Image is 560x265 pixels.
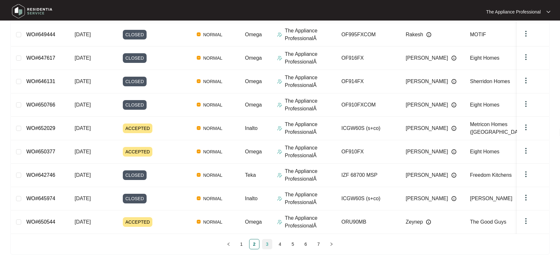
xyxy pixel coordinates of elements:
li: 3 [262,239,272,249]
img: Vercel Logo [197,103,201,107]
img: residentia service logo [10,2,55,21]
img: Info icon [426,219,431,225]
img: Vercel Logo [197,220,201,224]
img: Vercel Logo [197,32,201,36]
span: Inalto [245,125,257,131]
span: Inalto [245,196,257,201]
a: 1 [237,239,246,249]
a: WO#649444 [26,32,55,37]
span: ACCEPTED [123,124,152,133]
span: [PERSON_NAME] [406,148,448,156]
span: ACCEPTED [123,217,152,227]
img: Vercel Logo [197,56,201,60]
a: WO#645974 [26,196,55,201]
img: Assigner Icon [277,79,282,84]
img: Vercel Logo [197,126,201,130]
span: CLOSED [123,170,147,180]
img: dropdown arrow [522,147,530,155]
a: 7 [314,239,323,249]
img: Assigner Icon [277,149,282,154]
img: Info icon [451,102,456,107]
li: 1 [236,239,247,249]
span: [DATE] [75,172,91,178]
span: Omega [245,32,262,37]
li: Previous Page [223,239,234,249]
img: Assigner Icon [277,173,282,178]
td: OF910FXCOM [336,93,401,117]
p: The Appliance ProfessionalÂ [285,27,336,42]
span: Omega [245,219,262,225]
img: Assigner Icon [277,126,282,131]
p: The Appliance ProfessionalÂ [285,74,336,89]
span: [PERSON_NAME] [470,196,512,201]
img: dropdown arrow [522,53,530,61]
img: Info icon [451,56,456,61]
a: WO#650544 [26,219,55,225]
td: IZF 68700 MSP [336,164,401,187]
img: dropdown arrow [522,124,530,131]
p: The Appliance ProfessionalÂ [285,50,336,66]
span: Teka [245,172,256,178]
img: dropdown arrow [546,10,550,13]
img: Info icon [451,126,456,131]
li: 5 [288,239,298,249]
span: Sherridon Homes [470,79,510,84]
span: Omega [245,149,262,154]
button: right [326,239,337,249]
span: left [227,242,230,246]
img: dropdown arrow [522,30,530,38]
span: Omega [245,79,262,84]
p: The Appliance ProfessionalÂ [285,167,336,183]
td: OF916FX [336,47,401,70]
img: Info icon [451,173,456,178]
span: [PERSON_NAME] [406,101,448,109]
span: [DATE] [75,149,91,154]
a: 4 [275,239,285,249]
p: The Appliance ProfessionalÂ [285,214,336,230]
span: NORMAL [201,148,225,156]
li: 4 [275,239,285,249]
img: Info icon [451,149,456,154]
span: [DATE] [75,32,91,37]
a: 2 [249,239,259,249]
img: Assigner Icon [277,32,282,37]
a: 3 [262,239,272,249]
img: dropdown arrow [522,100,530,108]
img: Info icon [451,79,456,84]
span: [PERSON_NAME] [406,124,448,132]
span: Zeynep [406,218,423,226]
img: Assigner Icon [277,196,282,201]
img: Vercel Logo [197,79,201,83]
span: [PERSON_NAME] [406,54,448,62]
span: Eight Homes [470,149,500,154]
button: left [223,239,234,249]
img: Assigner Icon [277,219,282,225]
span: [PERSON_NAME] [406,78,448,85]
span: CLOSED [123,53,147,63]
td: OF914FX [336,70,401,93]
p: The Appliance ProfessionalÂ [285,144,336,159]
span: [DATE] [75,219,91,225]
p: The Appliance ProfessionalÂ [285,121,336,136]
span: Rakesh [406,31,423,38]
a: WO#642746 [26,172,55,178]
span: [PERSON_NAME] [406,195,448,202]
li: 7 [313,239,324,249]
img: Vercel Logo [197,173,201,177]
span: ACCEPTED [123,147,152,157]
p: The Appliance ProfessionalÂ [285,97,336,113]
span: [DATE] [75,196,91,201]
li: 2 [249,239,259,249]
img: dropdown arrow [522,170,530,178]
span: MOTIF [470,32,486,37]
span: [DATE] [75,125,91,131]
img: Assigner Icon [277,56,282,61]
img: Vercel Logo [197,196,201,200]
img: dropdown arrow [522,217,530,225]
img: Assigner Icon [277,102,282,107]
a: 5 [288,239,298,249]
img: dropdown arrow [522,77,530,84]
span: Metricon Homes ([GEOGRAPHIC_DATA]) [470,122,527,135]
td: OF995FXCOM [336,23,401,47]
span: Eight Homes [470,55,500,61]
